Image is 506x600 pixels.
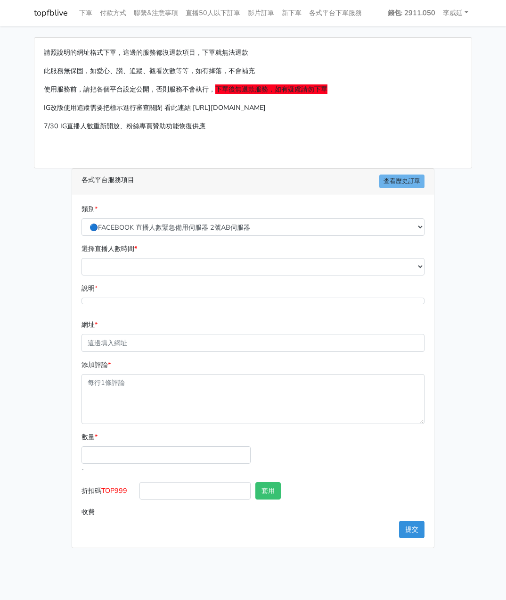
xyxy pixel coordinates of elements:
button: 套用 [255,482,281,500]
a: 查看歷史訂單 [379,175,424,188]
label: 選擇直播人數時間 [82,243,137,254]
label: 網址 [82,319,98,330]
label: 數量 [82,432,98,442]
span: 下單後無退款服務，如有疑慮請勿下單 [215,84,327,94]
a: 聯繫&注意事項 [130,4,182,22]
label: 說明 [82,283,98,294]
span: TOP999 [101,486,127,495]
label: 添加評論 [82,359,111,370]
a: 錢包: 2911.050 [384,4,439,22]
a: 新下單 [278,4,305,22]
a: 影片訂單 [244,4,278,22]
p: 此服務無保固，如愛心、讚、追蹤、觀看次數等等，如有掉落，不會補充 [44,66,462,76]
small: - [82,466,84,473]
a: 李威廷 [439,4,472,22]
label: 收費 [79,503,137,521]
a: topfblive [34,4,68,22]
a: 下單 [75,4,96,22]
p: 使用服務前，請把各個平台設定公開，否則服務不會執行， [44,84,462,95]
p: 請照說明的網址格式下單，這邊的服務都沒退款項目，下單就無法退款 [44,47,462,58]
a: 付款方式 [96,4,130,22]
a: 直播50人以下訂單 [182,4,244,22]
input: 這邊填入網址 [82,334,424,351]
label: 類別 [82,204,98,215]
div: 各式平台服務項目 [72,169,434,194]
a: 各式平台下單服務 [305,4,366,22]
label: 折扣碼 [79,482,137,503]
p: 7/30 IG直播人數重新開放、粉絲專頁贊助功能恢復供應 [44,121,462,132]
p: IG改版使用追蹤需要把標示進行審查關閉 看此連結 [URL][DOMAIN_NAME] [44,102,462,113]
button: 提交 [399,521,424,538]
strong: 錢包: 2911.050 [388,8,435,17]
